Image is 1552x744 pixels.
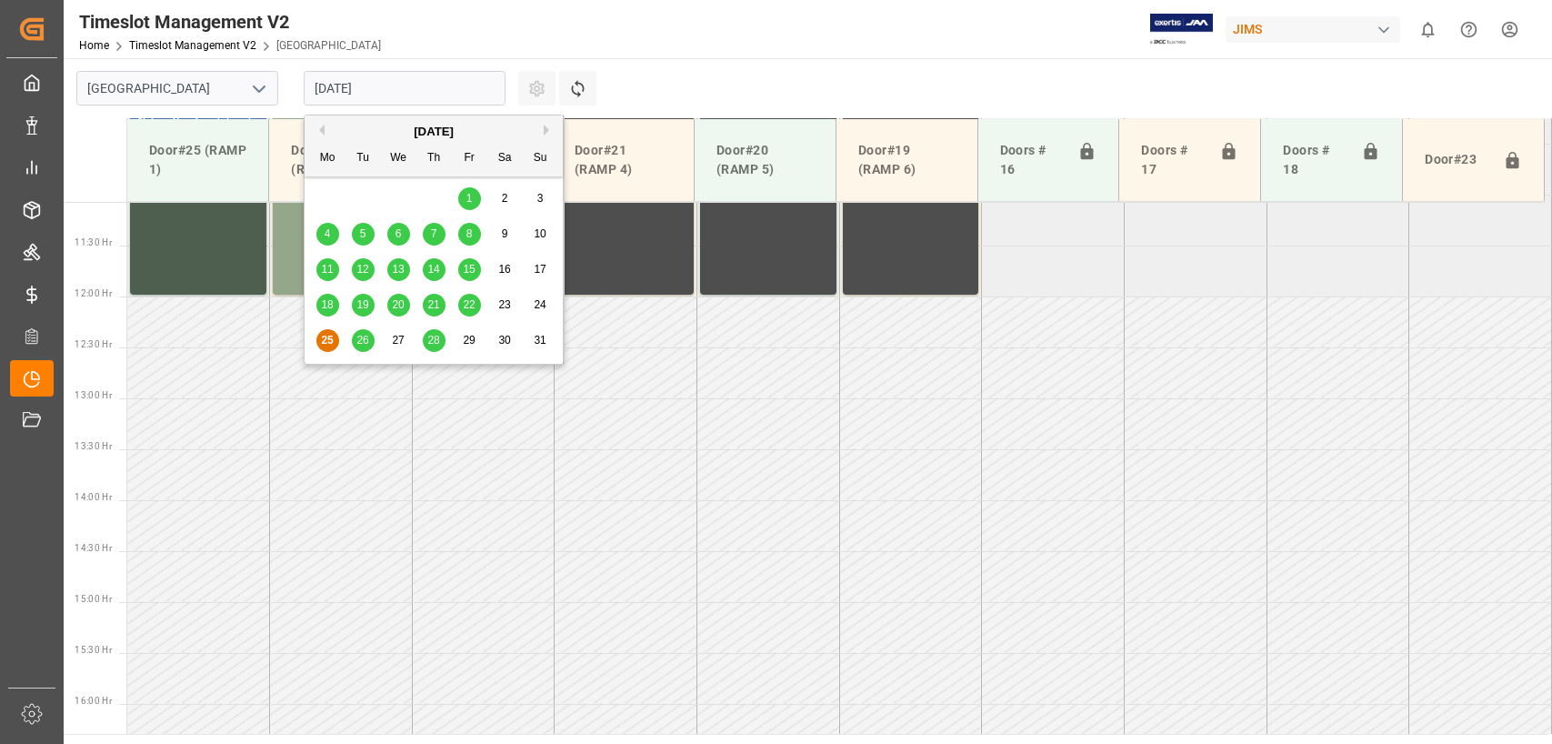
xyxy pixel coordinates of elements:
[431,227,437,240] span: 7
[458,258,481,281] div: Choose Friday, August 15th, 2025
[494,258,516,281] div: Choose Saturday, August 16th, 2025
[75,237,112,247] span: 11:30 Hr
[529,187,552,210] div: Choose Sunday, August 3rd, 2025
[534,227,546,240] span: 10
[498,334,510,347] span: 30
[305,123,563,141] div: [DATE]
[316,147,339,170] div: Mo
[321,298,333,311] span: 18
[463,298,475,311] span: 22
[1226,12,1407,46] button: JIMS
[284,134,396,186] div: Door#24 (RAMP 2)
[392,298,404,311] span: 20
[1226,16,1400,43] div: JIMS
[494,147,516,170] div: Sa
[498,298,510,311] span: 23
[1407,9,1448,50] button: show 0 new notifications
[75,543,112,553] span: 14:30 Hr
[75,492,112,502] span: 14:00 Hr
[396,227,402,240] span: 6
[534,263,546,276] span: 17
[316,329,339,352] div: Choose Monday, August 25th, 2025
[1417,143,1496,177] div: Door#23
[360,227,366,240] span: 5
[75,441,112,451] span: 13:30 Hr
[387,294,410,317] div: Choose Wednesday, August 20th, 2025
[458,187,481,210] div: Choose Friday, August 1st, 2025
[321,334,333,347] span: 25
[356,334,368,347] span: 26
[463,263,475,276] span: 15
[321,263,333,276] span: 11
[352,147,375,170] div: Tu
[310,181,558,358] div: month 2025-08
[423,223,446,246] div: Choose Thursday, August 7th, 2025
[494,223,516,246] div: Choose Saturday, August 9th, 2025
[387,147,410,170] div: We
[494,329,516,352] div: Choose Saturday, August 30th, 2025
[352,294,375,317] div: Choose Tuesday, August 19th, 2025
[544,125,555,136] button: Next Month
[458,147,481,170] div: Fr
[75,288,112,298] span: 12:00 Hr
[567,134,679,186] div: Door#21 (RAMP 4)
[356,263,368,276] span: 12
[993,134,1071,186] div: Doors # 16
[427,298,439,311] span: 21
[392,334,404,347] span: 27
[709,134,821,186] div: Door#20 (RAMP 5)
[458,294,481,317] div: Choose Friday, August 22nd, 2025
[142,134,254,186] div: Door#25 (RAMP 1)
[529,223,552,246] div: Choose Sunday, August 10th, 2025
[494,187,516,210] div: Choose Saturday, August 2nd, 2025
[79,8,381,35] div: Timeslot Management V2
[423,147,446,170] div: Th
[75,339,112,349] span: 12:30 Hr
[316,258,339,281] div: Choose Monday, August 11th, 2025
[1448,9,1489,50] button: Help Center
[79,39,109,52] a: Home
[1276,134,1354,186] div: Doors # 18
[534,334,546,347] span: 31
[392,263,404,276] span: 13
[498,263,510,276] span: 16
[129,39,256,52] a: Timeslot Management V2
[387,223,410,246] div: Choose Wednesday, August 6th, 2025
[316,294,339,317] div: Choose Monday, August 18th, 2025
[75,645,112,655] span: 15:30 Hr
[458,223,481,246] div: Choose Friday, August 8th, 2025
[529,294,552,317] div: Choose Sunday, August 24th, 2025
[529,329,552,352] div: Choose Sunday, August 31st, 2025
[502,227,508,240] span: 9
[537,192,544,205] span: 3
[427,263,439,276] span: 14
[529,147,552,170] div: Su
[314,125,325,136] button: Previous Month
[75,390,112,400] span: 13:00 Hr
[423,258,446,281] div: Choose Thursday, August 14th, 2025
[458,329,481,352] div: Choose Friday, August 29th, 2025
[466,192,473,205] span: 1
[851,134,963,186] div: Door#19 (RAMP 6)
[316,223,339,246] div: Choose Monday, August 4th, 2025
[76,71,278,106] input: Type to search/select
[75,594,112,604] span: 15:00 Hr
[423,294,446,317] div: Choose Thursday, August 21st, 2025
[304,71,506,106] input: DD.MM.YYYY
[352,223,375,246] div: Choose Tuesday, August 5th, 2025
[352,258,375,281] div: Choose Tuesday, August 12th, 2025
[356,298,368,311] span: 19
[245,75,272,103] button: open menu
[325,227,331,240] span: 4
[387,329,410,352] div: Choose Wednesday, August 27th, 2025
[466,227,473,240] span: 8
[494,294,516,317] div: Choose Saturday, August 23rd, 2025
[502,192,508,205] span: 2
[352,329,375,352] div: Choose Tuesday, August 26th, 2025
[529,258,552,281] div: Choose Sunday, August 17th, 2025
[1134,134,1212,186] div: Doors # 17
[75,696,112,706] span: 16:00 Hr
[423,329,446,352] div: Choose Thursday, August 28th, 2025
[463,334,475,347] span: 29
[1150,14,1213,45] img: Exertis%20JAM%20-%20Email%20Logo.jpg_1722504956.jpg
